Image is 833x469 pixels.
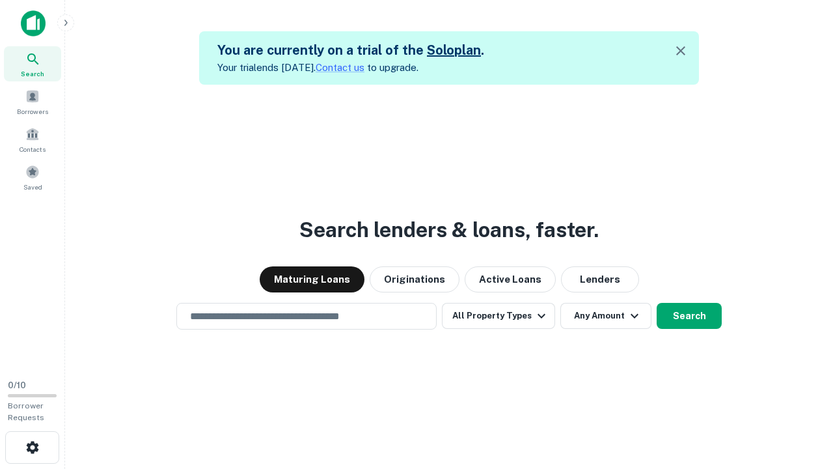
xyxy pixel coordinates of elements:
[20,144,46,154] span: Contacts
[4,122,61,157] a: Contacts
[8,401,44,422] span: Borrower Requests
[8,380,26,390] span: 0 / 10
[217,40,484,60] h5: You are currently on a trial of the .
[370,266,459,292] button: Originations
[21,10,46,36] img: capitalize-icon.png
[21,68,44,79] span: Search
[4,160,61,195] a: Saved
[260,266,364,292] button: Maturing Loans
[17,106,48,117] span: Borrowers
[427,42,481,58] a: Soloplan
[465,266,556,292] button: Active Loans
[316,62,364,73] a: Contact us
[4,84,61,119] a: Borrowers
[299,214,599,246] h3: Search lenders & loans, faster.
[657,303,722,329] button: Search
[23,182,42,192] span: Saved
[442,303,555,329] button: All Property Types
[561,266,639,292] button: Lenders
[560,303,651,329] button: Any Amount
[4,46,61,81] a: Search
[768,365,833,427] iframe: Chat Widget
[217,60,484,76] p: Your trial ends [DATE]. to upgrade.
